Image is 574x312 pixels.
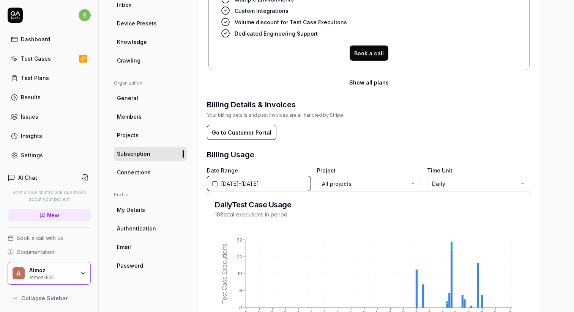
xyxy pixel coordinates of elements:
[114,221,187,235] a: Authentication
[8,248,91,256] a: Documentation
[8,262,91,285] button: AAtmozAtmoz-E2E
[235,18,347,26] span: Volume discount for Test Case Executions
[117,206,145,214] span: My Details
[8,90,91,105] a: Results
[114,191,187,198] div: Profile
[239,288,242,293] tspan: 8
[17,248,54,256] span: Documentation
[79,9,91,21] span: e
[207,176,311,191] button: [DATE]-[DATE]
[8,51,91,66] a: Test Cases
[350,49,388,57] a: Book a call
[237,271,242,276] tspan: 16
[8,129,91,143] a: Insights
[18,174,37,182] h4: AI Chat
[235,7,289,15] span: Custom Integrations
[13,267,25,279] span: A
[215,210,291,218] p: 108 total executions in period
[114,165,187,179] a: Connections
[117,150,150,158] span: Subscription
[117,168,151,176] span: Connections
[117,94,138,102] span: General
[207,99,344,110] h3: Billing Details & Invoices
[17,234,63,242] span: Book a call with us
[21,93,41,101] div: Results
[114,91,187,105] a: General
[117,131,139,139] span: Projects
[114,80,187,86] div: Organization
[317,166,421,174] label: Project
[21,74,49,82] div: Test Plans
[117,1,131,9] span: Inbox
[114,35,187,49] a: Knowledge
[117,19,157,27] span: Device Presets
[21,151,43,159] div: Settings
[427,166,531,174] label: Time Unit
[47,211,59,219] span: New
[114,147,187,161] a: Subscription
[235,30,318,38] span: Dedicated Engineering Support
[21,113,38,121] div: Issues
[114,16,187,30] a: Device Presets
[8,32,91,47] a: Dashboard
[117,113,142,121] span: Members
[207,112,344,119] div: Your billing details and past invoices are all handled by Stripe.
[114,110,187,124] a: Members
[350,45,388,61] button: Book a call
[8,148,91,163] a: Settings
[8,291,91,306] button: Collapse Sidebar
[8,189,91,203] p: Start a new chat to ask questions about your project
[29,274,75,280] div: Atmoz-E2E
[21,132,42,140] div: Insights
[21,55,51,63] div: Test Cases
[29,267,75,274] div: Atmoz
[207,149,254,160] h3: Billing Usage
[221,243,228,304] tspan: Test Case Executions
[114,53,187,67] a: Crawling
[114,240,187,254] a: Email
[207,166,311,174] label: Date Range
[114,203,187,217] a: My Details
[237,254,242,259] tspan: 24
[21,294,68,302] span: Collapse Sidebar
[79,8,91,23] button: e
[114,259,187,273] a: Password
[207,125,276,140] button: Go to Customer Portal
[117,56,140,64] span: Crawling
[117,262,143,270] span: Password
[8,109,91,124] a: Issues
[8,209,91,221] a: New
[221,180,259,188] span: [DATE] - [DATE]
[8,234,91,242] a: Book a call with us
[237,237,242,243] tspan: 32
[215,199,291,210] h2: Daily Test Case Usage
[21,35,50,43] div: Dashboard
[117,243,131,251] span: Email
[114,128,187,142] a: Projects
[239,305,242,310] tspan: 0
[117,224,156,232] span: Authentication
[207,75,531,90] button: Show all plans
[117,38,147,46] span: Knowledge
[8,71,91,85] a: Test Plans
